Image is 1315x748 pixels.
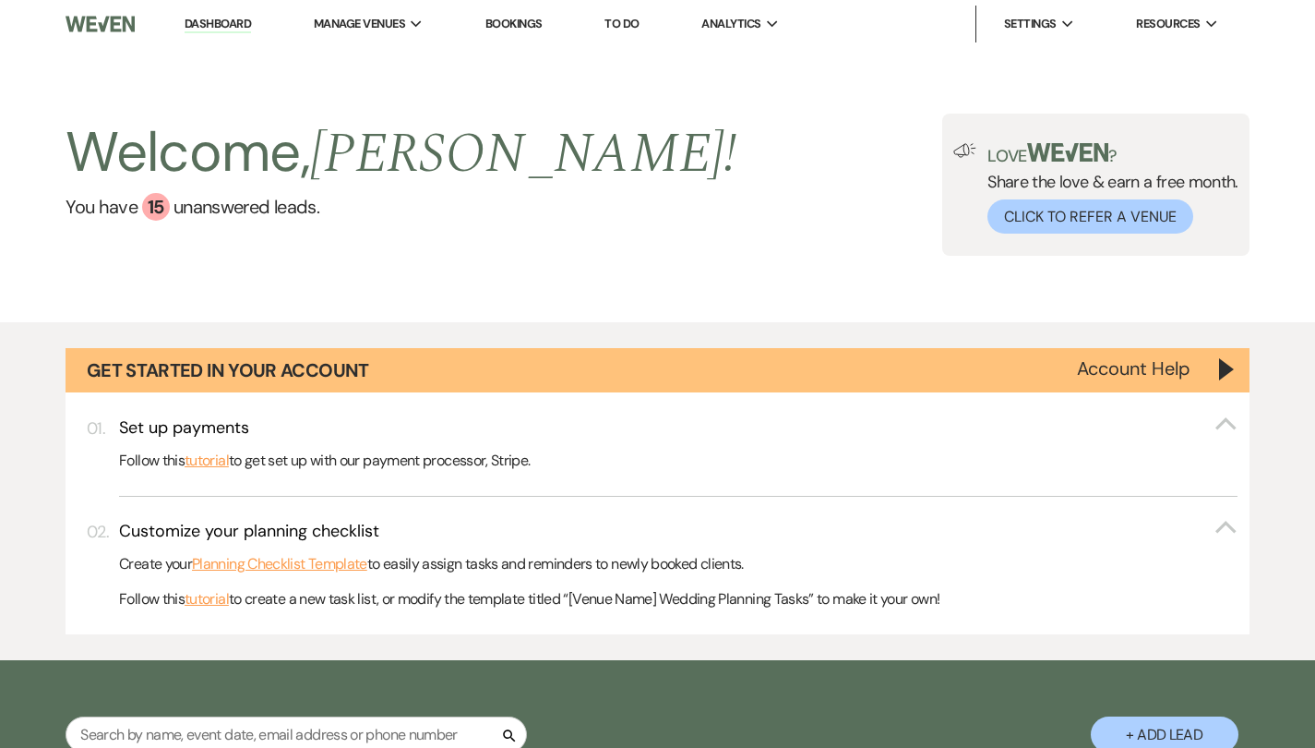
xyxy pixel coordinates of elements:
a: To Do [604,16,639,31]
button: Click to Refer a Venue [987,199,1193,234]
button: Customize your planning checklist [119,520,1237,543]
p: Follow this to create a new task list, or modify the template titled “[Venue Name] Wedding Planni... [119,587,1237,611]
h2: Welcome, [66,114,736,193]
a: tutorial [185,587,229,611]
a: You have 15 unanswered leads. [66,193,736,221]
button: Account Help [1077,359,1190,378]
span: [PERSON_NAME] ! [310,112,736,197]
span: Settings [1004,15,1057,33]
span: Manage Venues [314,15,405,33]
img: weven-logo-green.svg [1027,143,1109,162]
div: 15 [142,193,170,221]
button: Set up payments [119,416,1237,440]
img: Weven Logo [66,5,135,43]
h3: Set up payments [119,416,249,440]
p: Love ? [987,143,1238,164]
span: Analytics [701,15,760,33]
span: Resources [1136,15,1200,33]
img: loud-speaker-illustration.svg [953,143,976,158]
h3: Customize your planning checklist [119,520,379,543]
a: tutorial [185,449,229,473]
h1: Get Started in Your Account [87,357,369,383]
a: Bookings [485,16,543,31]
a: Planning Checklist Template [192,552,367,576]
p: Follow this to get set up with our payment processor, Stripe. [119,449,1237,473]
div: Share the love & earn a free month. [976,143,1238,234]
p: Create your to easily assign tasks and reminders to newly booked clients. [119,552,1237,576]
a: Dashboard [185,16,251,33]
